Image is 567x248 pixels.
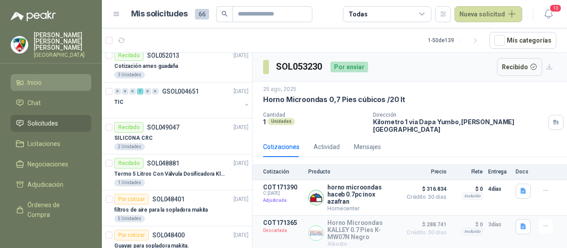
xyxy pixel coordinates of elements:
button: 10 [540,6,556,22]
a: RecibidoSOL049047[DATE] SILICONA CRC2 Unidades [102,118,252,154]
a: Por cotizarSOL048401[DATE] filtros de aire para la sopladora makita5 Unidades [102,190,252,226]
div: 3 Unidades [114,71,145,79]
span: Crédito 30 días [402,194,447,200]
p: Entrega [488,169,510,175]
div: 5 Unidades [114,215,145,222]
img: Company Logo [309,226,323,240]
div: Todas [349,9,367,19]
div: 0 [129,88,136,94]
p: filtros de aire para la sopladora makita [114,206,208,214]
p: Cotización arnes guadaña [114,62,178,71]
span: 66 [195,9,209,20]
a: Inicio [11,74,91,91]
p: Docs [516,169,533,175]
div: 0 [152,88,159,94]
p: 4 días [488,184,510,194]
p: GSOL004651 [162,88,199,94]
a: RecibidoSOL048881[DATE] Termo 5 Litros Con Válvula Dosificadora Klimber1 Unidades [102,154,252,190]
p: Homecenter [327,205,397,212]
p: Horno Microondas 0,7 Pies cúbicos /20 lt [263,95,405,104]
a: Negociaciones [11,156,91,173]
h1: Mis solicitudes [131,8,188,20]
p: Flete [452,169,483,175]
div: Unidades [268,118,295,125]
p: horno microondas haceb 0.7pc inox azafran [327,184,397,205]
p: $ 0 [452,219,483,230]
div: 1 - 50 de 139 [428,33,482,47]
a: Chat [11,94,91,111]
p: Kilometro 1 via Dapa Yumbo , [PERSON_NAME][GEOGRAPHIC_DATA] [373,118,545,133]
p: Producto [308,169,397,175]
a: RecibidoSOL052013[DATE] Cotización arnes guadaña3 Unidades [102,47,252,83]
p: Alkosto [327,240,397,247]
h3: SOL053230 [276,60,323,74]
p: Dirección [373,112,545,118]
div: 1 Unidades [114,179,145,186]
div: Actividad [314,142,340,152]
p: TIC [114,98,124,106]
p: Termo 5 Litros Con Válvula Dosificadora Klimber [114,170,225,178]
p: Horno Microondas KALLEY 0.7 Pies K-MW07N Negro [327,219,397,240]
img: Company Logo [309,190,323,205]
p: SOL052013 [147,52,179,59]
span: $ 316.834 [402,184,447,194]
div: Por enviar [330,62,368,72]
div: Por cotizar [114,194,149,205]
img: Company Logo [11,36,28,53]
a: Órdenes de Compra [11,197,91,223]
p: [DATE] [233,231,249,240]
p: [GEOGRAPHIC_DATA] [34,52,91,58]
div: Incluido [462,193,483,200]
p: Descartada [263,226,303,235]
p: [DATE] [233,51,249,60]
div: 2 Unidades [114,143,145,150]
p: [DATE] [233,87,249,96]
p: [DATE] [233,195,249,204]
p: 25 ago, 2025 [263,85,296,94]
button: Mís categorías [489,32,556,49]
p: [DATE] [233,123,249,132]
p: Cotización [263,169,303,175]
span: search [221,11,228,17]
div: 0 [122,88,128,94]
p: 3 días [488,219,510,230]
p: [PERSON_NAME] [PERSON_NAME] [PERSON_NAME] [34,32,91,51]
span: C: [DATE] [263,191,303,196]
span: Crédito 30 días [402,230,447,235]
span: Solicitudes [27,118,58,128]
p: SOL048401 [152,196,185,202]
span: Licitaciones [27,139,60,149]
span: 10 [549,4,562,12]
button: Nueva solicitud [454,6,522,22]
span: Inicio [27,78,42,87]
div: Mensajes [354,142,381,152]
p: SILICONA CRC [114,134,153,142]
div: Recibido [114,50,144,61]
img: Logo peakr [11,11,56,21]
div: Recibido [114,122,144,133]
p: SOL048400 [152,232,185,238]
p: Precio [402,169,447,175]
span: Adjudicación [27,180,63,189]
p: Cantidad [263,112,366,118]
div: 7 [137,88,144,94]
p: 1 [263,118,266,126]
p: SOL049047 [147,124,179,130]
p: COT171365 [263,219,303,226]
span: $ 288.741 [402,219,447,230]
div: Cotizaciones [263,142,299,152]
p: SOL048881 [147,160,179,166]
span: Chat [27,98,41,108]
span: Negociaciones [27,159,68,169]
a: 0 0 0 7 0 0 GSOL004651[DATE] TIC [114,86,250,114]
span: Órdenes de Compra [27,200,83,220]
p: Adjudicada [263,196,303,205]
p: [DATE] [233,159,249,168]
div: Por cotizar [114,230,149,240]
a: Licitaciones [11,135,91,152]
div: Incluido [462,228,483,235]
p: COT171390 [263,184,303,191]
button: Recibido [497,58,543,76]
div: 0 [114,88,121,94]
a: Solicitudes [11,115,91,132]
